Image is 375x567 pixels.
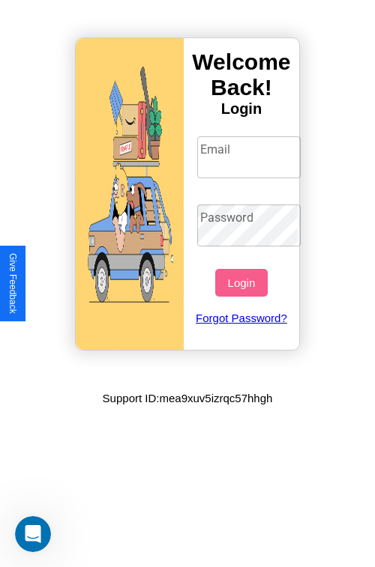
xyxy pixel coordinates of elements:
[76,38,184,350] img: gif
[15,516,51,552] iframe: Intercom live chat
[7,253,18,314] div: Give Feedback
[215,269,267,297] button: Login
[184,49,299,100] h3: Welcome Back!
[184,100,299,118] h4: Login
[103,388,273,408] p: Support ID: mea9xuv5izrqc57hhgh
[190,297,294,339] a: Forgot Password?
